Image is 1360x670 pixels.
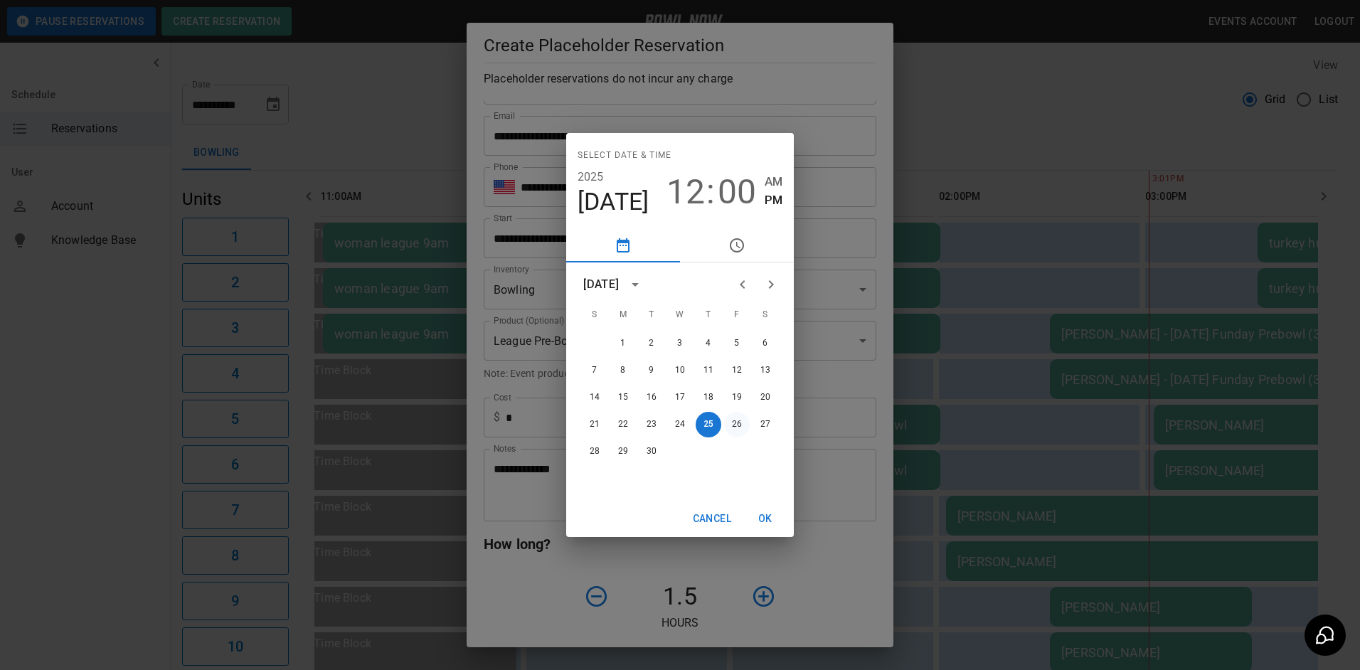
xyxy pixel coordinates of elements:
[639,358,664,383] button: 9
[582,439,607,464] button: 28
[639,301,664,329] span: Tuesday
[687,506,737,532] button: Cancel
[610,301,636,329] span: Monday
[666,172,705,212] button: 12
[578,167,604,187] button: 2025
[753,358,778,383] button: 13
[610,358,636,383] button: 8
[582,358,607,383] button: 7
[667,385,693,410] button: 17
[706,172,715,212] span: :
[639,331,664,356] button: 2
[696,385,721,410] button: 18
[753,385,778,410] button: 20
[743,506,788,532] button: OK
[718,172,756,212] button: 00
[639,385,664,410] button: 16
[765,172,782,191] button: AM
[724,412,750,437] button: 26
[753,301,778,329] span: Saturday
[696,358,721,383] button: 11
[696,412,721,437] button: 25
[724,331,750,356] button: 5
[728,270,757,299] button: Previous month
[724,385,750,410] button: 19
[582,385,607,410] button: 14
[610,331,636,356] button: 1
[724,358,750,383] button: 12
[696,301,721,329] span: Thursday
[623,272,647,297] button: calendar view is open, switch to year view
[667,301,693,329] span: Wednesday
[639,439,664,464] button: 30
[582,301,607,329] span: Sunday
[667,331,693,356] button: 3
[696,331,721,356] button: 4
[578,187,649,217] button: [DATE]
[583,276,619,293] div: [DATE]
[757,270,785,299] button: Next month
[667,358,693,383] button: 10
[582,412,607,437] button: 21
[610,439,636,464] button: 29
[667,412,693,437] button: 24
[753,331,778,356] button: 6
[610,385,636,410] button: 15
[724,301,750,329] span: Friday
[610,412,636,437] button: 22
[578,144,671,167] span: Select date & time
[765,191,782,210] button: PM
[639,412,664,437] button: 23
[680,228,794,262] button: pick time
[753,412,778,437] button: 27
[566,228,680,262] button: pick date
